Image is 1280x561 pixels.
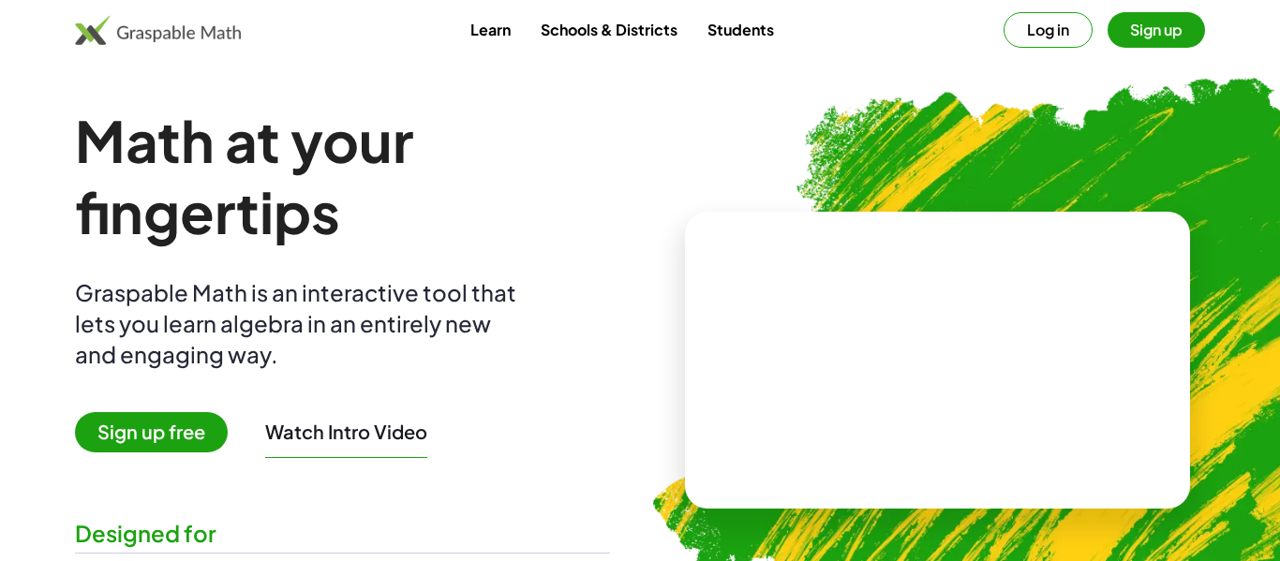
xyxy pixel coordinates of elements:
a: Learn [455,12,526,47]
div: Designed for [75,518,610,549]
video: What is this? This is dynamic math notation. Dynamic math notation plays a central role in how Gr... [797,290,1079,431]
button: Log in [1004,12,1093,48]
button: Watch Intro Video [265,420,427,444]
h1: Math at your fingertips [75,105,610,247]
a: Schools & Districts [526,12,692,47]
span: Sign up free [75,412,228,452]
button: Sign up [1108,12,1205,48]
div: Graspable Math is an interactive tool that lets you learn algebra in an entirely new and engaging... [75,277,525,370]
a: Students [692,12,789,47]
